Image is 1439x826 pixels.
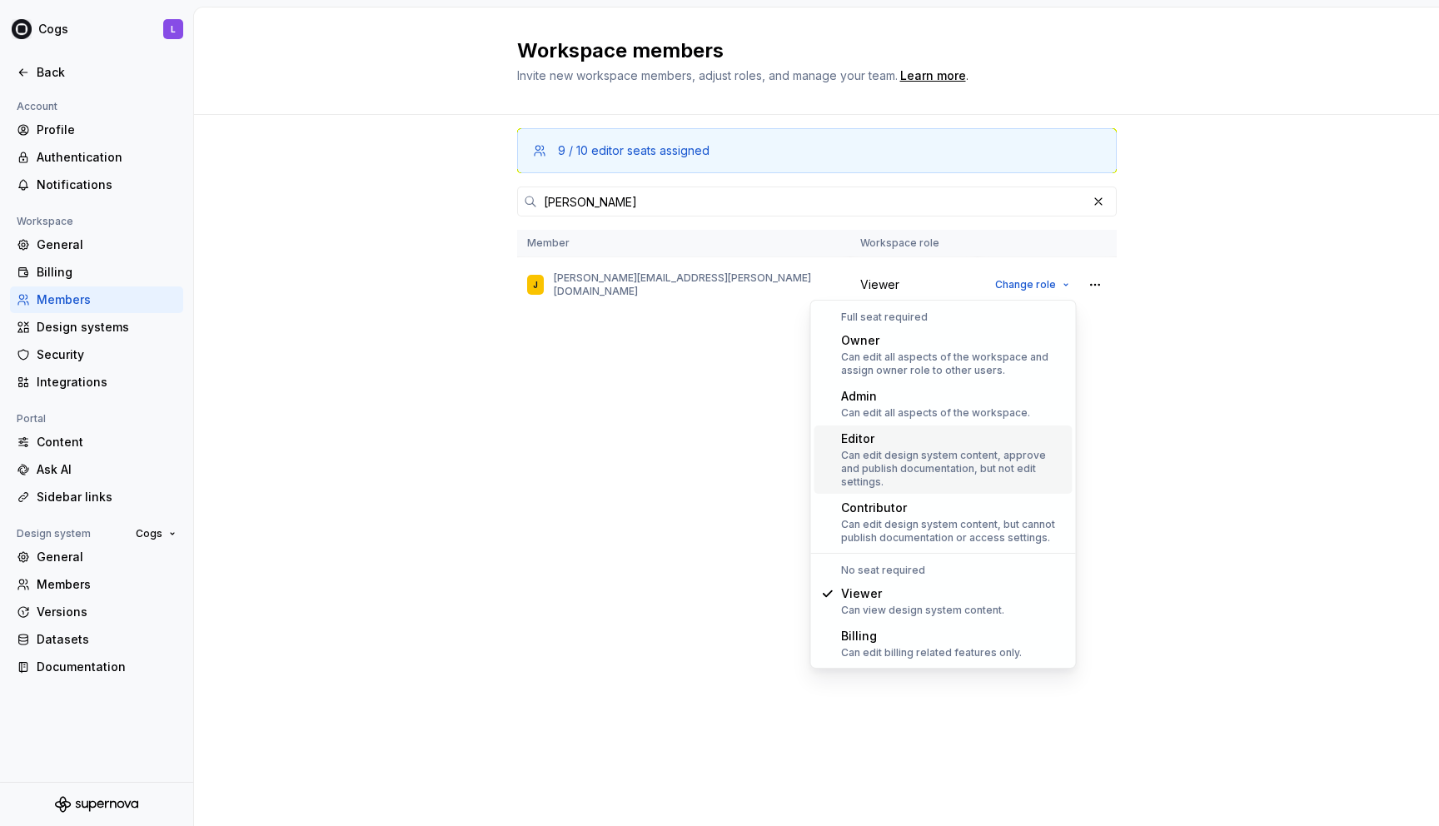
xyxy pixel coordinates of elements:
a: Learn more [900,67,966,84]
a: Sidebar links [10,484,183,510]
div: Can edit all aspects of the workspace. [841,406,1030,420]
div: Sidebar links [37,489,177,505]
div: No seat required [814,564,1073,577]
a: Members [10,286,183,313]
a: Security [10,341,183,368]
h2: Workspace members [517,37,1097,64]
div: General [37,236,177,253]
a: Content [10,429,183,455]
a: Back [10,59,183,86]
img: 293001da-8814-4710-858c-a22b548e5d5c.png [12,19,32,39]
div: Datasets [37,631,177,648]
a: General [10,231,183,258]
div: Authentication [37,149,177,166]
div: Workspace [10,211,80,231]
div: Can edit design system content, but cannot publish documentation or access settings. [841,518,1066,545]
div: Members [37,576,177,593]
div: Security [37,346,177,363]
span: Invite new workspace members, adjust roles, and manage your team. [517,68,898,82]
th: Workspace role [850,230,978,257]
div: General [37,549,177,565]
div: Can edit design system content, approve and publish documentation, but not edit settings. [841,449,1066,489]
div: Contributor [841,500,1066,516]
div: Admin [841,388,1030,405]
a: General [10,544,183,570]
span: . [898,70,968,82]
div: Owner [841,332,1066,349]
div: Can view design system content. [841,604,1004,617]
div: 9 / 10 editor seats assigned [558,142,710,159]
a: Integrations [10,369,183,396]
div: Cogs [38,21,68,37]
a: Members [10,571,183,598]
a: Notifications [10,172,183,198]
div: Viewer [841,585,1004,602]
div: Design system [10,524,97,544]
div: Can edit all aspects of the workspace and assign owner role to other users. [841,351,1066,377]
a: Ask AI [10,456,183,483]
div: Full seat required [814,311,1073,324]
a: Profile [10,117,183,143]
div: Profile [37,122,177,138]
p: [PERSON_NAME][EMAIL_ADDRESS][PERSON_NAME][DOMAIN_NAME] [554,271,840,298]
span: Cogs [136,527,162,540]
span: Change role [995,278,1056,291]
div: Content [37,434,177,450]
a: Versions [10,599,183,625]
div: Documentation [37,659,177,675]
div: Account [10,97,64,117]
div: L [171,22,176,36]
div: Billing [37,264,177,281]
button: Change role [988,273,1077,296]
div: Design systems [37,319,177,336]
a: Documentation [10,654,183,680]
div: Back [37,64,177,81]
div: Can edit billing related features only. [841,646,1022,659]
svg: Supernova Logo [55,796,138,813]
span: Viewer [860,276,899,293]
th: Member [517,230,850,257]
a: Authentication [10,144,183,171]
button: CogsL [3,11,190,47]
input: Search in workspace members... [537,187,1087,216]
div: Versions [37,604,177,620]
div: Ask AI [37,461,177,478]
a: Design systems [10,314,183,341]
div: Integrations [37,374,177,391]
a: Datasets [10,626,183,653]
div: Suggestions [811,301,1076,668]
a: Billing [10,259,183,286]
div: Editor [841,430,1066,447]
div: J [533,276,538,293]
div: Members [37,291,177,308]
div: Portal [10,409,52,429]
div: Billing [841,628,1022,644]
div: Notifications [37,177,177,193]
